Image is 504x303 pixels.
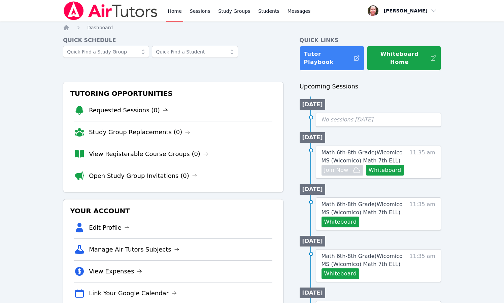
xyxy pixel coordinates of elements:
input: Quick Find a Student [152,46,238,58]
a: View Expenses [89,267,142,276]
span: Join Now [324,166,348,174]
a: Open Study Group Invitations (0) [89,171,197,181]
a: Study Group Replacements (0) [89,127,190,137]
a: View Registerable Course Groups (0) [89,149,208,159]
a: Link Your Google Calendar [89,289,177,298]
h3: Tutoring Opportunities [69,87,277,100]
span: Dashboard [87,25,113,30]
li: [DATE] [300,236,326,247]
h3: Your Account [69,205,277,217]
button: Whiteboard [322,268,360,279]
nav: Breadcrumb [63,24,441,31]
a: Math 6th-8th Grade(Wicomico MS (Wicomico) Math 7th ELL) [322,149,407,165]
span: Math 6th-8th Grade ( Wicomico MS (Wicomico) Math 7th ELL ) [322,253,403,267]
button: Whiteboard Home [367,46,441,71]
a: Tutor Playbook [300,46,365,71]
a: Dashboard [87,24,113,31]
button: Whiteboard [366,165,404,176]
span: Messages [288,8,311,14]
button: Whiteboard [322,217,360,227]
a: Requested Sessions (0) [89,106,168,115]
span: No sessions [DATE] [322,116,373,123]
img: Air Tutors [63,1,158,20]
a: Manage Air Tutors Subjects [89,245,179,254]
h3: Upcoming Sessions [300,82,441,91]
span: 11:35 am [409,200,435,227]
a: Edit Profile [89,223,130,232]
li: [DATE] [300,99,326,110]
span: Math 6th-8th Grade ( Wicomico MS (Wicomico) Math 7th ELL ) [322,149,403,164]
h4: Quick Links [300,36,441,44]
li: [DATE] [300,184,326,195]
h4: Quick Schedule [63,36,283,44]
input: Quick Find a Study Group [63,46,149,58]
li: [DATE] [300,288,326,298]
span: 11:35 am [409,149,435,176]
li: [DATE] [300,132,326,143]
a: Math 6th-8th Grade(Wicomico MS (Wicomico) Math 7th ELL) [322,200,407,217]
button: Join Now [322,165,363,176]
span: Math 6th-8th Grade ( Wicomico MS (Wicomico) Math 7th ELL ) [322,201,403,216]
span: 11:35 am [409,252,435,279]
a: Math 6th-8th Grade(Wicomico MS (Wicomico) Math 7th ELL) [322,252,407,268]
